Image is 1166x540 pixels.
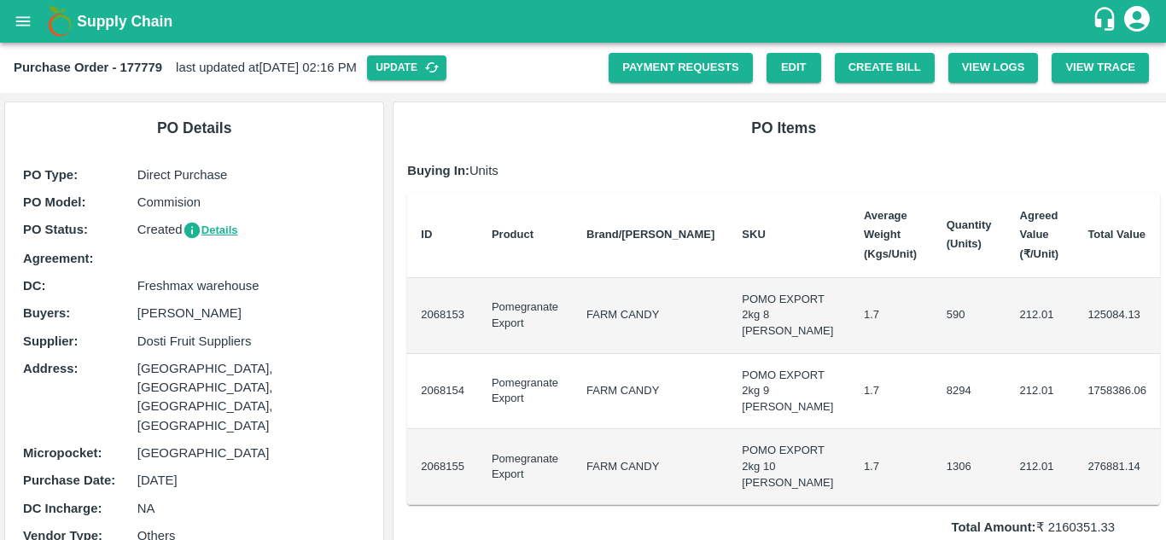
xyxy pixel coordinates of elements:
p: Dosti Fruit Suppliers [137,332,366,351]
b: Supplier : [23,334,78,348]
button: View Trace [1052,53,1149,83]
b: Brand/[PERSON_NAME] [586,228,714,241]
b: Quantity (Units) [947,218,992,250]
img: logo [43,4,77,38]
b: DC : [23,279,45,293]
p: [GEOGRAPHIC_DATA] [137,444,366,462]
button: Details [183,221,238,241]
b: Agreed Value (₹/Unit) [1020,209,1059,260]
p: Commision [137,193,366,212]
td: 212.01 [1006,278,1075,354]
td: 1.7 [850,429,933,505]
p: [PERSON_NAME] [137,304,366,322]
td: POMO EXPORT 2kg 9 [PERSON_NAME] [728,354,850,430]
p: Freshmax warehouse [137,276,366,295]
td: 590 [933,278,1006,354]
p: ₹ 2160351.33 [952,518,1161,537]
b: Total Amount: [952,520,1036,534]
td: Pomegranate Export [478,278,573,354]
p: Created [137,220,366,240]
b: Product [492,228,533,241]
b: Address : [23,362,78,375]
button: Create Bill [835,53,935,83]
td: 2068155 [407,429,478,505]
td: POMO EXPORT 2kg 10 [PERSON_NAME] [728,429,850,505]
td: 1306 [933,429,1006,505]
td: 1758386.06 [1074,354,1160,430]
b: Purchase Date : [23,473,115,487]
p: [GEOGRAPHIC_DATA], [GEOGRAPHIC_DATA], [GEOGRAPHIC_DATA], [GEOGRAPHIC_DATA] [137,359,366,435]
b: ID [421,228,432,241]
a: Payment Requests [609,53,753,83]
b: Buying In: [407,164,469,177]
b: Average Weight (Kgs/Unit) [864,209,917,260]
p: Units [407,161,1160,180]
b: PO Type : [23,168,78,182]
p: [DATE] [137,471,366,490]
b: Supply Chain [77,13,172,30]
p: Direct Purchase [137,165,366,184]
b: PO Model : [23,195,85,209]
a: Edit [767,53,821,83]
button: Update [367,55,446,80]
td: 276881.14 [1074,429,1160,505]
b: PO Status : [23,223,88,236]
a: Supply Chain [77,9,1092,33]
td: 8294 [933,354,1006,430]
button: View Logs [948,53,1039,83]
b: DC Incharge : [23,502,102,515]
td: Pomegranate Export [478,354,573,430]
b: Micropocket : [23,446,102,460]
b: Buyers : [23,306,70,320]
div: last updated at [DATE] 02:16 PM [14,55,609,80]
td: 212.01 [1006,354,1075,430]
td: 2068154 [407,354,478,430]
td: 1.7 [850,354,933,430]
h6: PO Details [19,116,370,140]
div: account of current user [1122,3,1152,39]
td: 125084.13 [1074,278,1160,354]
b: Total Value [1087,228,1146,241]
div: customer-support [1092,6,1122,37]
td: 1.7 [850,278,933,354]
td: 212.01 [1006,429,1075,505]
td: POMO EXPORT 2kg 8 [PERSON_NAME] [728,278,850,354]
h6: PO Items [407,116,1160,140]
b: SKU [742,228,765,241]
td: FARM CANDY [573,354,728,430]
p: NA [137,499,366,518]
button: open drawer [3,2,43,41]
td: 2068153 [407,278,478,354]
b: Agreement: [23,252,93,265]
td: FARM CANDY [573,429,728,505]
td: FARM CANDY [573,278,728,354]
td: Pomegranate Export [478,429,573,505]
b: Purchase Order - 177779 [14,61,162,74]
